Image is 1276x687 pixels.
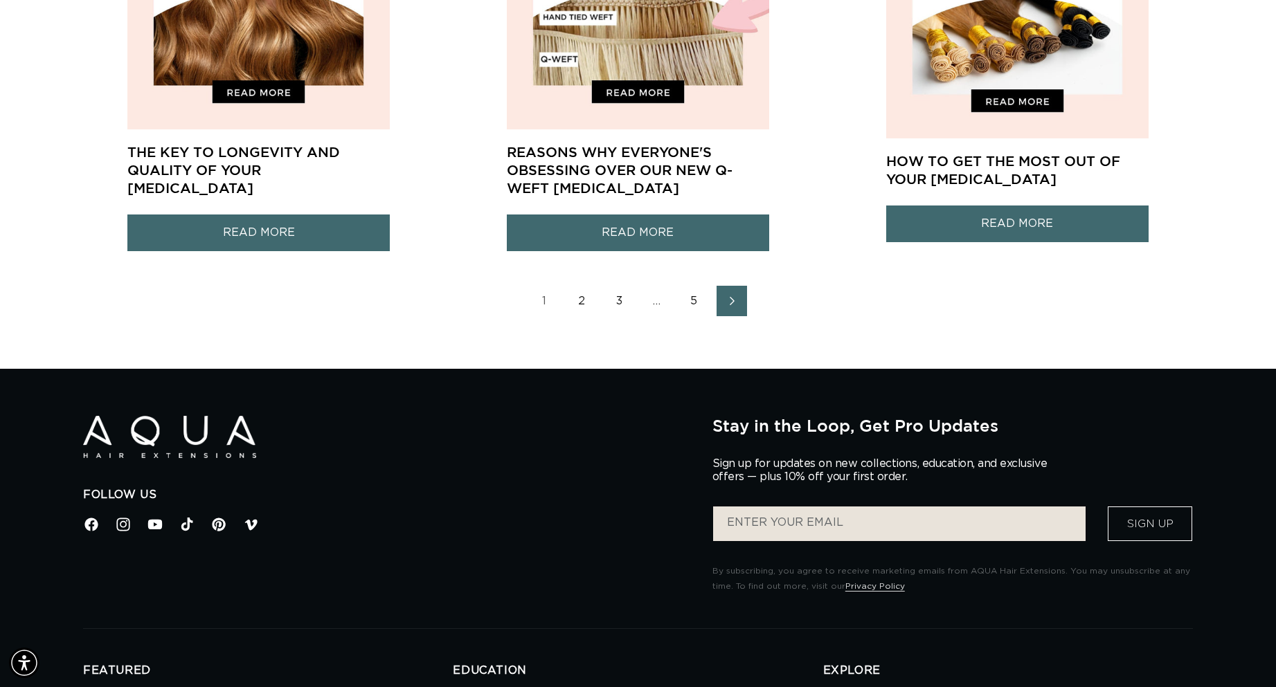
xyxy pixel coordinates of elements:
[679,286,710,316] a: Page 5
[604,286,635,316] a: Page 3
[1207,621,1276,687] div: 聊天小组件
[712,564,1193,594] p: By subscribing, you agree to receive marketing emails from AQUA Hair Extensions. You may unsubscr...
[886,205,1149,242] a: READ MORE
[507,214,769,251] a: READ MORE
[127,143,390,197] h3: The KEY to longevity and quality of your [MEDICAL_DATA]
[717,286,747,316] a: Next page
[823,663,1193,678] h2: EXPLORE
[845,582,905,590] a: Privacy Policy
[83,488,692,502] h2: Follow Us
[83,663,453,678] h2: FEATURED
[453,663,823,678] h2: EDUCATION
[9,648,39,678] div: Accessibility Menu
[127,214,390,251] a: READ MORE
[642,286,672,316] span: …
[530,286,560,316] a: Page 1
[886,152,1149,188] h3: HOW TO GET THE MOST OUT OF YOUR [MEDICAL_DATA]
[83,286,1193,316] nav: Pagination
[83,416,256,458] img: Aqua Hair Extensions
[567,286,597,316] a: Page 2
[1108,506,1192,541] button: Sign Up
[1207,621,1276,687] iframe: Chat Widget
[713,506,1086,541] input: ENTER YOUR EMAIL
[507,143,769,197] h3: Reasons Why Everyone's Obsessing Over Our NEW Q-Weft [MEDICAL_DATA]
[712,416,1193,435] h2: Stay in the Loop, Get Pro Updates
[712,457,1059,484] p: Sign up for updates on new collections, education, and exclusive offers — plus 10% off your first...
